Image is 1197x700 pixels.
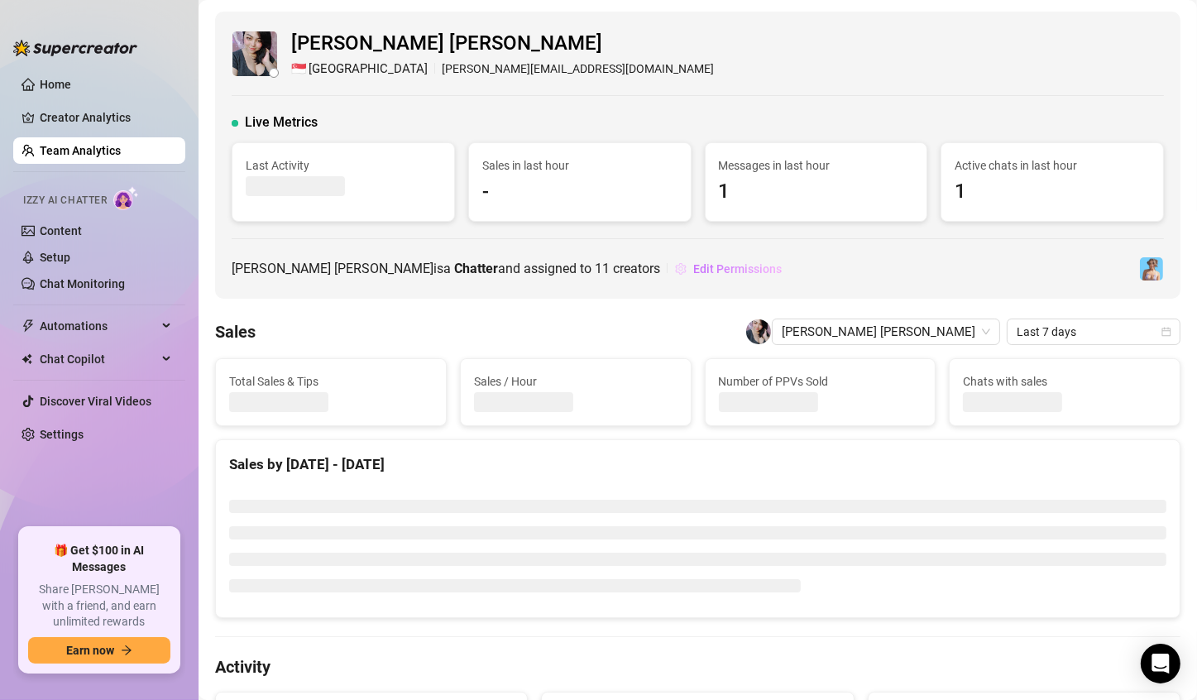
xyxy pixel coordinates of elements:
span: arrow-right [121,645,132,656]
span: [PERSON_NAME] [PERSON_NAME] [291,28,714,60]
span: Share [PERSON_NAME] with a friend, and earn unlimited rewards [28,582,170,630]
span: Messages in last hour [719,156,914,175]
img: Chat Copilot [22,353,32,365]
a: Discover Viral Videos [40,395,151,408]
button: Earn nowarrow-right [28,637,170,664]
span: Shahani Villareal [782,319,990,344]
span: setting [675,263,687,275]
span: Sales / Hour [474,372,678,391]
span: Chats with sales [963,372,1166,391]
span: 1 [955,176,1150,208]
span: 🎁 Get $100 in AI Messages [28,543,170,575]
img: Shahani Villareal [746,319,771,344]
span: Last 7 days [1017,319,1171,344]
img: logo-BBDzfeDw.svg [13,40,137,56]
span: Number of PPVs Sold [719,372,922,391]
span: Live Metrics [245,113,318,132]
a: Home [40,78,71,91]
span: Chat Copilot [40,346,157,372]
span: Total Sales & Tips [229,372,433,391]
span: - [482,176,678,208]
b: Chatter [454,261,498,276]
img: Vanessa [1140,257,1163,280]
img: Shahani Villareal [232,31,277,76]
a: Settings [40,428,84,441]
h4: Activity [215,655,1180,678]
span: [PERSON_NAME] [PERSON_NAME] is a and assigned to creators [232,258,660,279]
a: Content [40,224,82,237]
span: Edit Permissions [693,262,782,276]
span: 1 [719,176,914,208]
span: 🇸🇬 [291,60,307,79]
button: Edit Permissions [674,256,783,282]
span: Sales in last hour [482,156,678,175]
div: [PERSON_NAME][EMAIL_ADDRESS][DOMAIN_NAME] [291,60,714,79]
span: calendar [1161,327,1171,337]
span: 11 [595,261,610,276]
h4: Sales [215,320,256,343]
a: Setup [40,251,70,264]
span: [GEOGRAPHIC_DATA] [309,60,428,79]
span: Automations [40,313,157,339]
span: Last Activity [246,156,441,175]
span: Earn now [66,644,114,657]
span: thunderbolt [22,319,35,333]
div: Open Intercom Messenger [1141,644,1180,683]
a: Chat Monitoring [40,277,125,290]
a: Creator Analytics [40,104,172,131]
div: Sales by [DATE] - [DATE] [229,453,1166,476]
span: Izzy AI Chatter [23,193,107,209]
img: AI Chatter [113,186,139,210]
span: Active chats in last hour [955,156,1150,175]
a: Team Analytics [40,144,121,157]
